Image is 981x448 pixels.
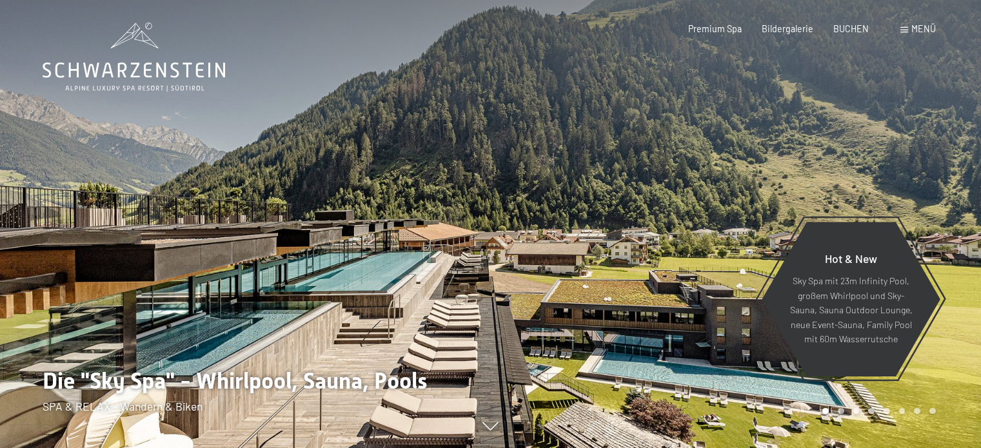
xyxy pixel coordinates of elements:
div: Carousel Page 2 [838,408,844,414]
div: Carousel Page 7 [914,408,920,414]
div: Carousel Page 6 [899,408,906,414]
p: Sky Spa mit 23m Infinity Pool, großem Whirlpool und Sky-Sauna, Sauna Outdoor Lounge, neue Event-S... [789,274,913,347]
div: Carousel Page 3 [853,408,860,414]
div: Carousel Page 1 (Current Slide) [822,408,829,414]
div: Carousel Pagination [818,408,935,414]
a: Hot & New Sky Spa mit 23m Infinity Pool, großem Whirlpool und Sky-Sauna, Sauna Outdoor Lounge, ne... [761,221,941,377]
a: BUCHEN [833,23,869,34]
a: Bildergalerie [762,23,813,34]
a: Premium Spa [688,23,742,34]
div: Carousel Page 5 [884,408,890,414]
div: Carousel Page 4 [868,408,875,414]
div: Carousel Page 8 [929,408,936,414]
span: Menü [911,23,936,34]
span: Hot & New [825,251,877,266]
